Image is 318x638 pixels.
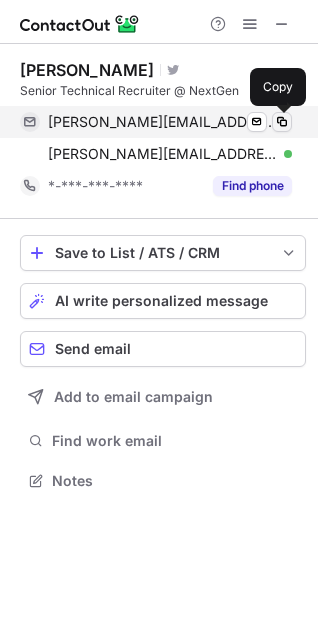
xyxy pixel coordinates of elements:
[20,427,306,455] button: Find work email
[20,60,154,80] div: [PERSON_NAME]
[213,176,292,196] button: Reveal Button
[20,379,306,415] button: Add to email campaign
[20,12,140,36] img: ContactOut v5.3.10
[48,145,277,163] span: [PERSON_NAME][EMAIL_ADDRESS][PERSON_NAME][DOMAIN_NAME]
[20,283,306,319] button: AI write personalized message
[55,293,268,309] span: AI write personalized message
[20,467,306,495] button: Notes
[55,341,131,357] span: Send email
[54,389,213,405] span: Add to email campaign
[48,113,277,131] span: [PERSON_NAME][EMAIL_ADDRESS][DOMAIN_NAME]
[52,432,298,450] span: Find work email
[20,331,306,367] button: Send email
[20,82,306,100] div: Senior Technical Recruiter @ NextGen
[20,235,306,271] button: save-profile-one-click
[52,472,298,490] span: Notes
[55,245,271,261] div: Save to List / ATS / CRM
